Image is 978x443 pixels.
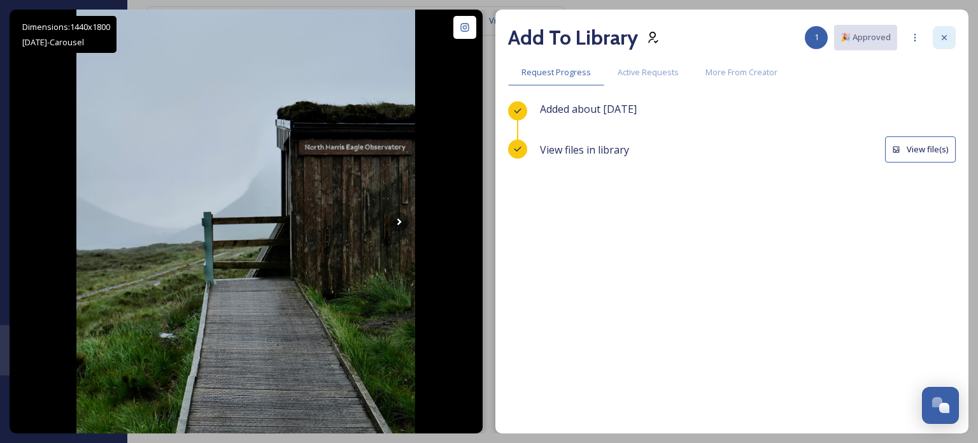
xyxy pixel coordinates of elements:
button: 🎉 Approved [834,25,897,50]
span: Dimensions: 1440 x 1800 [22,21,110,33]
span: Active Requests [618,66,679,78]
span: More From Creator [705,66,777,78]
button: View file(s) [885,136,956,163]
span: Request Progress [521,66,591,78]
span: [DATE] - Carousel [22,36,84,48]
img: Tough conditions ……. #anotherescape #wildplaces #visitouterhebrides #wildscotland #moodyscotland ... [76,10,415,433]
span: View files in library [540,142,629,157]
span: 1 [814,31,819,43]
button: Open Chat [922,387,959,424]
h2: Add To Library [508,22,638,53]
span: Added about [DATE] [540,102,637,116]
